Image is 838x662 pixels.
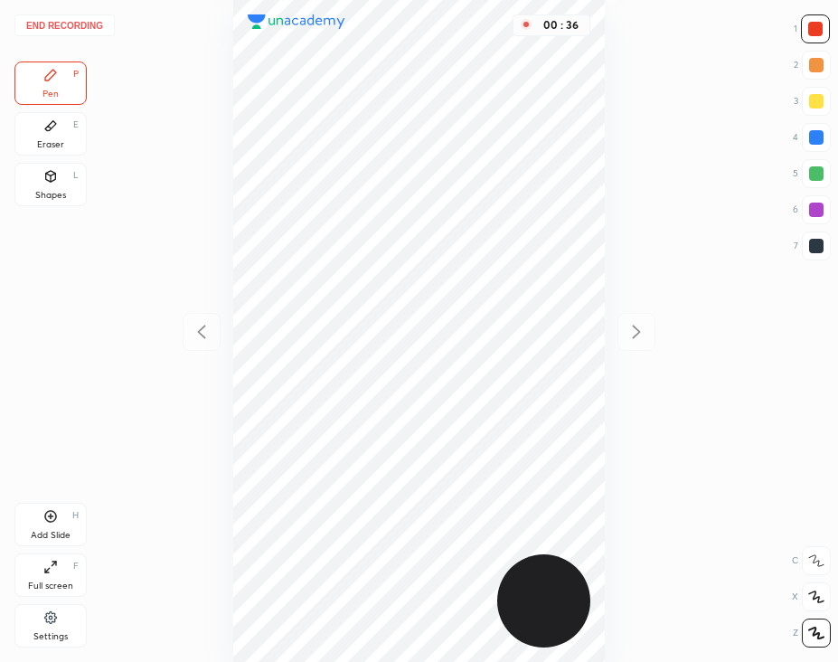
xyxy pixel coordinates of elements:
div: E [73,120,79,129]
div: 2 [794,51,831,80]
div: Add Slide [31,531,71,540]
div: Full screen [28,582,73,591]
div: Settings [33,632,68,641]
img: logo.38c385cc.svg [248,14,345,29]
button: End recording [14,14,115,36]
div: C [792,546,831,575]
div: F [73,562,79,571]
div: X [792,582,831,611]
div: 3 [794,87,831,116]
div: Z [793,619,831,648]
div: Eraser [37,140,64,149]
div: P [73,70,79,79]
div: Pen [42,90,59,99]
div: 7 [794,232,831,260]
div: 00 : 36 [539,19,582,32]
div: H [72,511,79,520]
div: 6 [793,195,831,224]
div: Shapes [35,191,66,200]
div: L [73,171,79,180]
div: 5 [793,159,831,188]
div: 4 [793,123,831,152]
div: 1 [794,14,830,43]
